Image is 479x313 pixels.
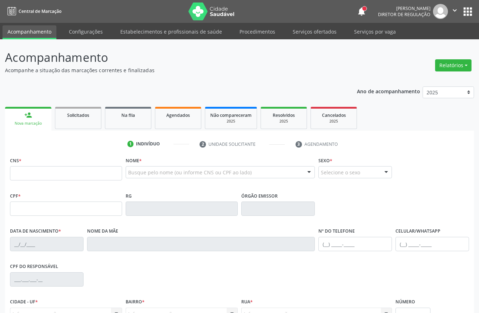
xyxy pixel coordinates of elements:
[10,237,84,251] input: __/__/____
[241,297,253,308] label: Rua
[136,141,160,147] div: Indivíduo
[5,5,61,17] a: Central de Marcação
[127,141,134,147] div: 1
[87,226,118,237] label: Nome da mãe
[10,121,46,126] div: Nova marcação
[10,226,61,237] label: Data de nascimento
[10,190,21,202] label: CPF
[322,112,346,118] span: Cancelados
[451,6,459,14] i: 
[435,59,472,71] button: Relatórios
[318,237,392,251] input: (__) _____-_____
[273,112,295,118] span: Resolvidos
[266,119,302,124] div: 2025
[10,155,21,166] label: CNS
[128,169,252,176] span: Busque pelo nome (ou informe CNS ou CPF ao lado)
[126,297,145,308] label: Bairro
[115,25,227,38] a: Estabelecimentos e profissionais de saúde
[121,112,135,118] span: Na fila
[235,25,280,38] a: Procedimentos
[10,261,58,272] label: CPF do responsável
[321,169,360,176] span: Selecione o sexo
[462,5,474,18] button: apps
[5,49,333,66] p: Acompanhamento
[67,112,89,118] span: Solicitados
[318,226,355,237] label: Nº do Telefone
[433,4,448,19] img: img
[318,155,332,166] label: Sexo
[241,190,278,202] label: Órgão emissor
[166,112,190,118] span: Agendados
[395,297,415,308] label: Número
[126,190,132,202] label: RG
[448,4,462,19] button: 
[378,5,430,11] div: [PERSON_NAME]
[210,119,252,124] div: 2025
[64,25,108,38] a: Configurações
[357,86,420,95] p: Ano de acompanhamento
[2,25,56,39] a: Acompanhamento
[19,8,61,14] span: Central de Marcação
[378,11,430,18] span: Diretor de regulação
[24,111,32,119] div: person_add
[395,237,469,251] input: (__) _____-_____
[210,112,252,118] span: Não compareceram
[10,272,84,287] input: ___.___.___-__
[316,119,352,124] div: 2025
[349,25,401,38] a: Serviços por vaga
[5,66,333,74] p: Acompanhe a situação das marcações correntes e finalizadas
[288,25,342,38] a: Serviços ofertados
[126,155,142,166] label: Nome
[357,6,367,16] button: notifications
[395,226,440,237] label: Celular/WhatsApp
